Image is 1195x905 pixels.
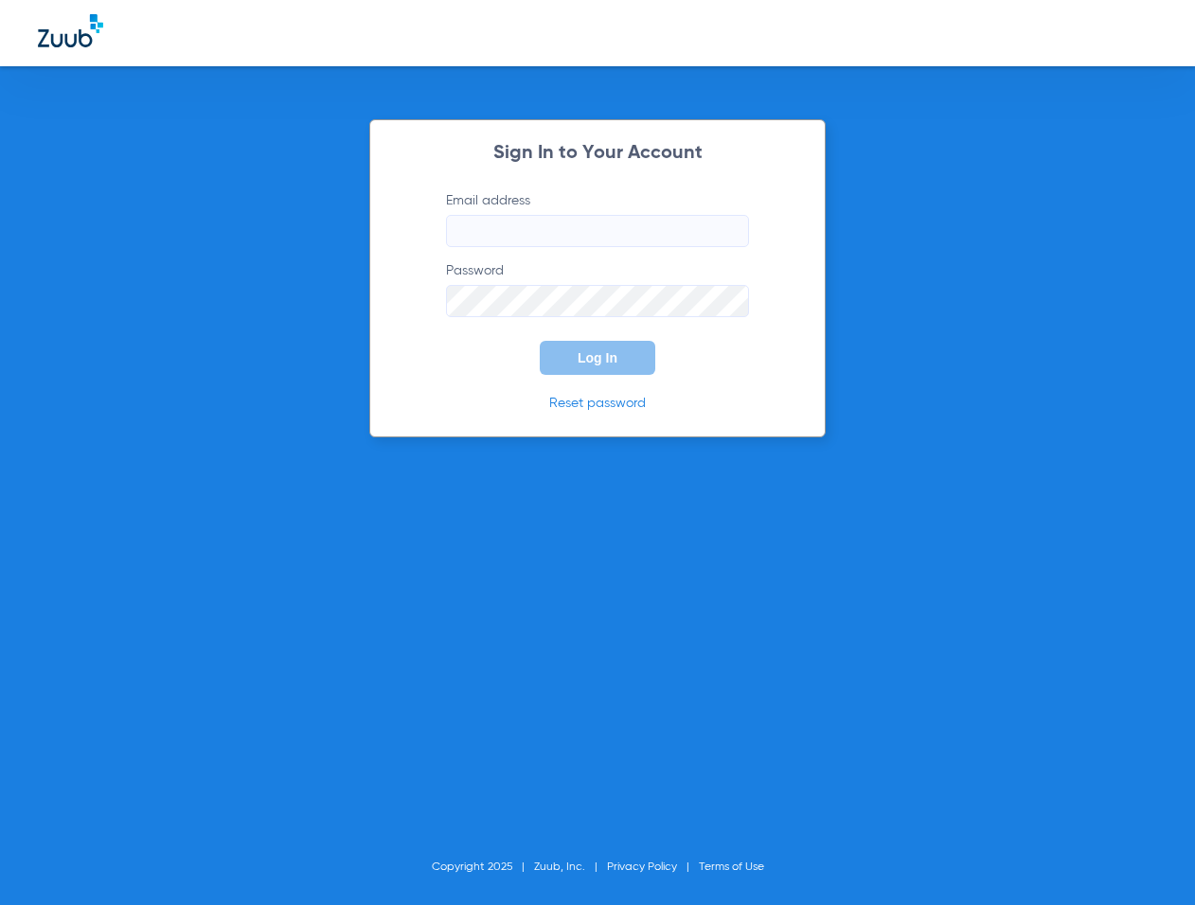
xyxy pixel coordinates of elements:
[446,215,749,247] input: Email address
[446,285,749,317] input: Password
[607,861,677,873] a: Privacy Policy
[578,350,617,365] span: Log In
[699,861,764,873] a: Terms of Use
[549,397,646,410] a: Reset password
[540,341,655,375] button: Log In
[418,144,777,163] h2: Sign In to Your Account
[446,191,749,247] label: Email address
[432,858,534,877] li: Copyright 2025
[534,858,607,877] li: Zuub, Inc.
[38,14,103,47] img: Zuub Logo
[446,261,749,317] label: Password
